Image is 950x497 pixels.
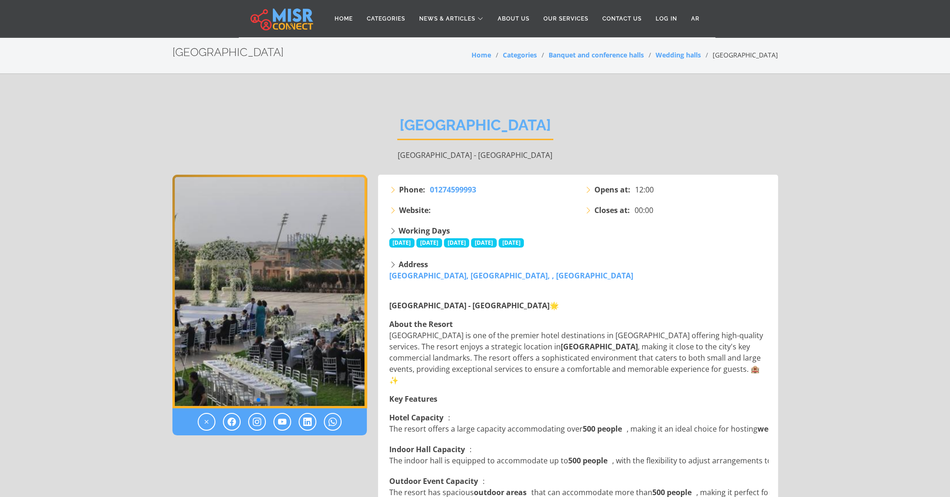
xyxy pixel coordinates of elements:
[583,424,622,434] strong: 500 people
[399,259,428,270] strong: Address
[328,10,360,28] a: Home
[649,10,684,28] a: Log in
[399,226,450,236] strong: Working Days
[471,238,497,248] span: [DATE]
[684,10,707,28] a: AR
[399,184,425,195] strong: Phone:
[389,444,465,454] strong: Indoor Hall Capacity
[416,238,442,248] span: [DATE]
[536,10,595,28] a: Our Services
[389,444,874,466] p: : The indoor hall is equipped to accommodate up to , with the flexibility to adjust arrangements ...
[561,341,638,352] strong: [GEOGRAPHIC_DATA]
[360,10,412,28] a: Categories
[595,10,649,28] a: Contact Us
[656,50,701,59] a: Wedding halls
[172,175,367,408] img: Sky Executive Resort
[419,14,475,23] span: News & Articles
[389,476,478,486] strong: Outdoor Event Capacity
[444,238,470,248] span: [DATE]
[412,10,491,28] a: News & Articles
[389,238,415,248] span: [DATE]
[568,455,607,466] strong: 500 people
[397,116,553,140] h2: [GEOGRAPHIC_DATA]
[172,175,367,408] div: 2 / 6
[389,412,443,423] strong: Hotel Capacity
[491,10,536,28] a: About Us
[389,300,550,311] strong: [GEOGRAPHIC_DATA] - [GEOGRAPHIC_DATA]
[264,398,268,402] span: Go to slide 3
[549,50,644,59] a: Banquet and conference halls
[257,398,260,402] span: Go to slide 2
[503,50,537,59] a: Categories
[389,394,437,404] strong: Key Features
[389,270,633,281] a: [GEOGRAPHIC_DATA], [GEOGRAPHIC_DATA], , [GEOGRAPHIC_DATA]
[389,300,769,311] p: 🌟
[271,398,275,402] span: Go to slide 4
[249,398,253,402] span: Go to slide 1
[172,149,778,161] p: [GEOGRAPHIC_DATA] - [GEOGRAPHIC_DATA]
[399,205,431,216] strong: Website:
[430,184,476,195] a: 01274599993
[701,50,778,60] li: [GEOGRAPHIC_DATA]
[594,184,630,195] strong: Opens at:
[635,184,654,195] span: 12:00
[499,238,524,248] span: [DATE]
[635,205,653,216] span: 00:00
[286,398,290,402] span: Go to slide 6
[389,319,453,329] strong: About the Resort
[757,424,793,434] strong: weddings
[471,50,491,59] a: Home
[594,205,630,216] strong: Closes at:
[279,398,283,402] span: Go to slide 5
[172,46,284,59] h2: [GEOGRAPHIC_DATA]
[389,412,937,434] p: : The resort offers a large capacity accommodating over , making it an ideal choice for hosting ,...
[250,7,313,30] img: main.misr_connect
[389,319,769,386] p: [GEOGRAPHIC_DATA] is one of the premier hotel destinations in [GEOGRAPHIC_DATA] offering high-qua...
